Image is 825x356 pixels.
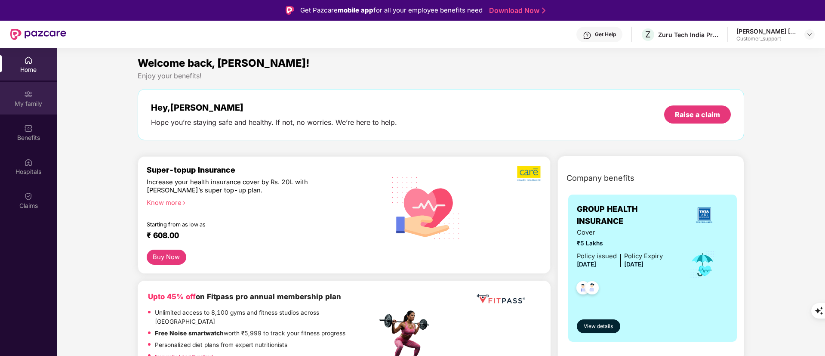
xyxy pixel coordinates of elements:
[147,178,340,195] div: Increase your health insurance cover by Rs. 20L with [PERSON_NAME]’s super top-up plan.
[577,203,680,228] span: GROUP HEALTH INSURANCE
[148,292,341,301] b: on Fitpass pro annual membership plan
[566,172,634,184] span: Company benefits
[584,322,613,331] span: View details
[489,6,543,15] a: Download Now
[645,29,651,40] span: Z
[689,251,717,279] img: icon
[24,158,33,167] img: svg+xml;base64,PHN2ZyBpZD0iSG9zcGl0YWxzIiB4bWxucz0iaHR0cDovL3d3dy53My5vcmcvMjAwMC9zdmciIHdpZHRoPS...
[338,6,373,14] strong: mobile app
[147,165,377,174] div: Super-topup Insurance
[573,279,594,300] img: svg+xml;base64,PHN2ZyB4bWxucz0iaHR0cDovL3d3dy53My5vcmcvMjAwMC9zdmciIHdpZHRoPSI0OC45NDMiIGhlaWdodD...
[10,29,66,40] img: New Pazcare Logo
[155,330,224,337] strong: Free Noise smartwatch
[300,5,483,15] div: Get Pazcare for all your employee benefits need
[151,118,397,127] div: Hope you’re staying safe and healthy. If not, no worries. We’re here to help.
[138,71,745,80] div: Enjoy your benefits!
[24,90,33,99] img: svg+xml;base64,PHN2ZyB3aWR0aD0iMjAiIGhlaWdodD0iMjAiIHZpZXdCb3g9IjAgMCAyMCAyMCIgZmlsbD0ibm9uZSIgeG...
[24,56,33,65] img: svg+xml;base64,PHN2ZyBpZD0iSG9tZSIgeG1sbnM9Imh0dHA6Ly93d3cudzMub3JnLzIwMDAvc3ZnIiB3aWR0aD0iMjAiIG...
[577,319,620,333] button: View details
[517,165,542,182] img: b5dec4f62d2307b9de63beb79f102df3.png
[147,221,341,227] div: Starting from as low as
[624,251,663,261] div: Policy Expiry
[155,308,377,327] p: Unlimited access to 8,100 gyms and fitness studios across [GEOGRAPHIC_DATA]
[475,291,526,307] img: fppp.png
[675,110,720,119] div: Raise a claim
[736,27,797,35] div: [PERSON_NAME] [PERSON_NAME]
[155,341,287,350] p: Personalized diet plans from expert nutritionists
[155,329,345,338] p: worth ₹5,999 to track your fitness progress
[147,250,186,265] button: Buy Now
[583,31,591,40] img: svg+xml;base64,PHN2ZyBpZD0iSGVscC0zMngzMiIgeG1sbnM9Imh0dHA6Ly93d3cudzMub3JnLzIwMDAvc3ZnIiB3aWR0aD...
[542,6,545,15] img: Stroke
[806,31,813,38] img: svg+xml;base64,PHN2ZyBpZD0iRHJvcGRvd24tMzJ4MzIiIHhtbG5zPSJodHRwOi8vd3d3LnczLm9yZy8yMDAwL3N2ZyIgd2...
[582,279,603,300] img: svg+xml;base64,PHN2ZyB4bWxucz0iaHR0cDovL3d3dy53My5vcmcvMjAwMC9zdmciIHdpZHRoPSI0OC45NDMiIGhlaWdodD...
[138,57,310,69] span: Welcome back, [PERSON_NAME]!
[693,204,716,227] img: insurerLogo
[182,201,186,205] span: right
[24,192,33,201] img: svg+xml;base64,PHN2ZyBpZD0iQ2xhaW0iIHhtbG5zPSJodHRwOi8vd3d3LnczLm9yZy8yMDAwL3N2ZyIgd2lkdGg9IjIwIi...
[385,166,467,249] img: svg+xml;base64,PHN2ZyB4bWxucz0iaHR0cDovL3d3dy53My5vcmcvMjAwMC9zdmciIHhtbG5zOnhsaW5rPSJodHRwOi8vd3...
[577,261,596,268] span: [DATE]
[577,239,663,248] span: ₹5 Lakhs
[148,292,196,301] b: Upto 45% off
[286,6,294,15] img: Logo
[736,35,797,42] div: Customer_support
[147,199,372,205] div: Know more
[577,228,663,238] span: Cover
[151,102,397,113] div: Hey, [PERSON_NAME]
[624,261,643,268] span: [DATE]
[595,31,616,38] div: Get Help
[658,31,718,39] div: Zuru Tech India Private Limited
[147,231,369,241] div: ₹ 608.00
[24,124,33,133] img: svg+xml;base64,PHN2ZyBpZD0iQmVuZWZpdHMiIHhtbG5zPSJodHRwOi8vd3d3LnczLm9yZy8yMDAwL3N2ZyIgd2lkdGg9Ij...
[577,251,617,261] div: Policy issued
